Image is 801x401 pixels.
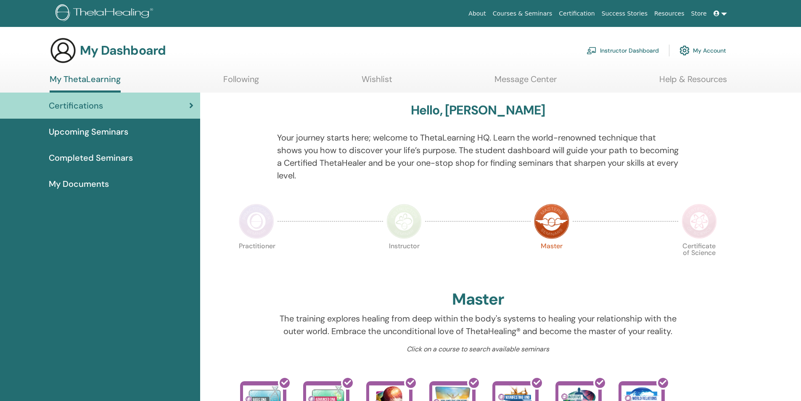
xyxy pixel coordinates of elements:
span: Upcoming Seminars [49,125,128,138]
a: My Account [679,41,726,60]
img: Instructor [386,204,422,239]
a: Resources [651,6,688,21]
span: Completed Seminars [49,151,133,164]
a: Courses & Seminars [489,6,556,21]
a: Store [688,6,710,21]
p: Instructor [386,243,422,278]
a: Success Stories [598,6,651,21]
img: Practitioner [239,204,274,239]
h3: My Dashboard [80,43,166,58]
h3: Hello, [PERSON_NAME] [411,103,545,118]
span: Certifications [49,99,103,112]
a: Help & Resources [659,74,727,90]
a: Following [223,74,259,90]
span: My Documents [49,178,109,190]
a: About [465,6,489,21]
p: Practitioner [239,243,274,278]
p: The training explores healing from deep within the body's systems to healing your relationship wi... [277,312,679,337]
a: My ThetaLearning [50,74,121,93]
a: Instructor Dashboard [587,41,659,60]
a: Message Center [494,74,557,90]
img: generic-user-icon.jpg [50,37,77,64]
p: Certificate of Science [682,243,717,278]
h2: Master [452,290,504,309]
p: Your journey starts here; welcome to ThetaLearning HQ. Learn the world-renowned technique that sh... [277,131,679,182]
img: chalkboard-teacher.svg [587,47,597,54]
p: Master [534,243,569,278]
img: Certificate of Science [682,204,717,239]
img: Master [534,204,569,239]
img: cog.svg [679,43,690,58]
p: Click on a course to search available seminars [277,344,679,354]
a: Certification [555,6,598,21]
a: Wishlist [362,74,392,90]
img: logo.png [56,4,156,23]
